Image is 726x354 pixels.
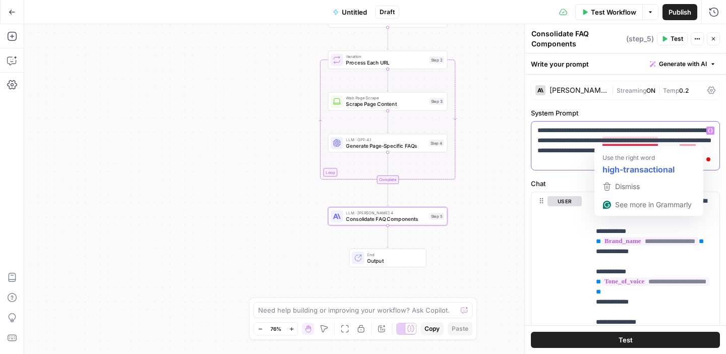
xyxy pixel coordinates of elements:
div: Complete [328,175,448,184]
span: 0.2 [679,87,689,94]
div: To enrich screen reader interactions, please activate Accessibility in Grammarly extension settings [531,122,719,170]
button: user [548,196,582,206]
span: Test [619,335,633,345]
button: Paste [448,322,472,335]
span: LLM · [PERSON_NAME] 4 [346,210,426,216]
span: 76% [270,325,281,333]
button: Test [531,332,720,348]
span: Test Workflow [591,7,636,17]
button: Publish [662,4,697,20]
button: Test Workflow [575,4,642,20]
div: EndOutput [328,249,448,267]
span: Test [671,34,683,43]
span: Generate with AI [659,60,707,69]
div: Step 3 [430,98,444,105]
div: Write your prompt [525,53,726,74]
span: Process Each URL [346,58,426,66]
g: Edge from step_2 to step_3 [387,69,389,91]
div: LLM · [PERSON_NAME] 4Consolidate FAQ ComponentsStep 5 [328,207,448,226]
div: Step 4 [429,140,444,147]
div: Step 5 [430,213,444,220]
div: Parse URLs [328,9,448,28]
div: LoopIterationProcess Each URLStep 2 [328,50,448,69]
g: Edge from step_1 to step_2 [387,27,389,49]
textarea: Consolidate FAQ Components [531,29,624,49]
span: Iteration [346,53,426,60]
span: Paste [452,324,468,333]
button: Test [657,32,688,45]
span: End [367,251,419,257]
button: Copy [420,322,444,335]
button: Untitled [327,4,373,20]
span: Parse URLs [346,17,427,25]
span: ON [646,87,655,94]
g: Edge from step_3 to step_4 [387,111,389,133]
div: Complete [377,175,399,184]
span: | [612,85,617,95]
g: Edge from step_5 to end [387,225,389,248]
span: Output [367,257,419,264]
span: | [655,85,663,95]
span: Consolidate FAQ Components [346,215,426,223]
span: Copy [425,324,440,333]
span: Generate Page-Specific FAQs [346,142,426,149]
span: LLM · GPT-4.1 [346,137,426,143]
label: Chat [531,179,720,189]
span: Draft [380,8,395,17]
span: Publish [669,7,691,17]
div: Web Page ScrapeScrape Page ContentStep 3 [328,92,448,111]
button: Generate with AI [646,57,720,71]
div: LLM · GPT-4.1Generate Page-Specific FAQsStep 4 [328,134,448,152]
g: Edge from step_2-iteration-end to step_5 [387,184,389,206]
span: Scrape Page Content [346,100,426,108]
div: Step 2 [430,56,444,64]
div: [PERSON_NAME] 4 [550,87,608,94]
span: Web Page Scrape [346,95,426,101]
span: Untitled [342,7,367,17]
span: Temp [663,87,679,94]
span: ( step_5 ) [626,34,654,44]
span: Streaming [617,87,646,94]
label: System Prompt [531,108,720,118]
